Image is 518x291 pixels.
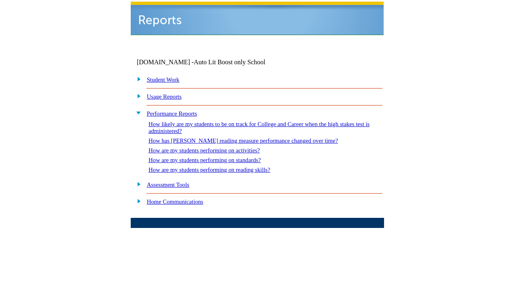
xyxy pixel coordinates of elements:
[149,147,260,154] a: How are my students performing on activities?
[147,198,204,205] a: Home Communications
[149,137,338,144] a: How has [PERSON_NAME] reading measure performance changed over time?
[149,121,369,134] a: How likely are my students to be on track for College and Career when the high stakes test is adm...
[133,75,141,82] img: plus.gif
[137,59,286,66] td: [DOMAIN_NAME] -
[133,109,141,116] img: minus.gif
[147,181,189,188] a: Assessment Tools
[133,180,141,188] img: plus.gif
[133,197,141,205] img: plus.gif
[194,59,265,65] nobr: Auto Lit Boost only School
[147,76,179,83] a: Student Work
[149,167,270,173] a: How are my students performing on reading skills?
[147,110,197,117] a: Performance Reports
[147,93,182,100] a: Usage Reports
[131,2,384,35] img: header
[133,92,141,99] img: plus.gif
[149,157,261,163] a: How are my students performing on standards?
